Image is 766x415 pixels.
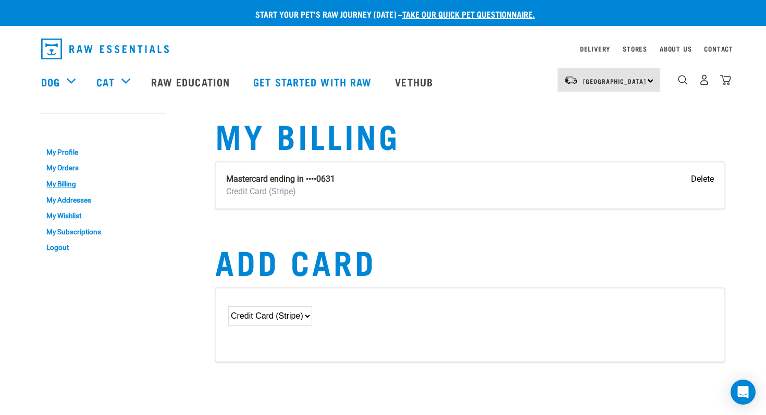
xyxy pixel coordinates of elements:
a: Contact [704,47,733,51]
a: Dog [41,74,60,90]
a: My Addresses [41,192,166,208]
a: Cat [96,74,114,90]
a: Get started with Raw [243,61,385,103]
input: Delete [691,173,714,185]
a: My Profile [41,144,166,160]
img: van-moving.png [564,76,578,85]
a: My Orders [41,160,166,177]
h1: Add Card [215,242,725,280]
nav: dropdown navigation [33,34,733,64]
a: About Us [660,47,691,51]
img: home-icon@2x.png [720,74,731,85]
div: Open Intercom Messenger [731,380,756,405]
img: Raw Essentials Logo [41,39,169,59]
a: Delivery [580,47,610,51]
div: Credit Card (Stripe) [226,185,335,198]
a: Logout [41,240,166,256]
h1: My Billing [215,116,725,154]
a: Raw Education [141,61,243,103]
a: My Billing [41,176,166,192]
a: My Account [41,123,92,128]
strong: Mastercard ending in ••••0631 [226,174,335,184]
a: take our quick pet questionnaire. [402,11,535,16]
img: user.png [699,74,710,85]
span: [GEOGRAPHIC_DATA] [583,79,646,83]
img: home-icon-1@2x.png [678,75,688,85]
a: My Wishlist [41,208,166,224]
a: My Subscriptions [41,224,166,240]
a: Vethub [385,61,446,103]
a: Stores [623,47,647,51]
